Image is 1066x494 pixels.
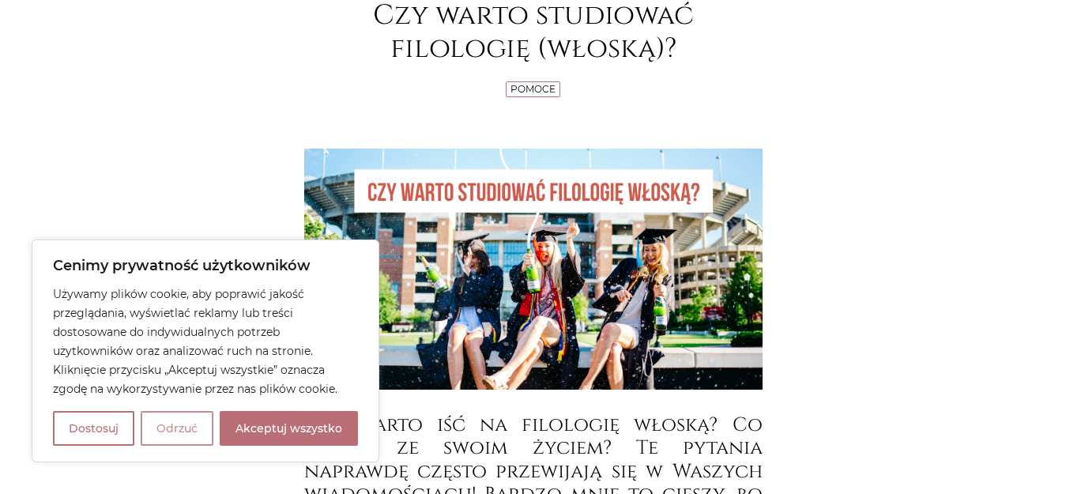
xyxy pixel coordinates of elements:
[220,411,358,446] button: Akceptuj wszystko
[53,411,134,446] button: Dostosuj
[53,256,358,275] p: Cenimy prywatność użytkowników
[510,83,556,95] a: Pomoce
[141,411,213,446] button: Odrzuć
[53,285,358,398] p: Używamy plików cookie, aby poprawić jakość przeglądania, wyświetlać reklamy lub treści dostosowan...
